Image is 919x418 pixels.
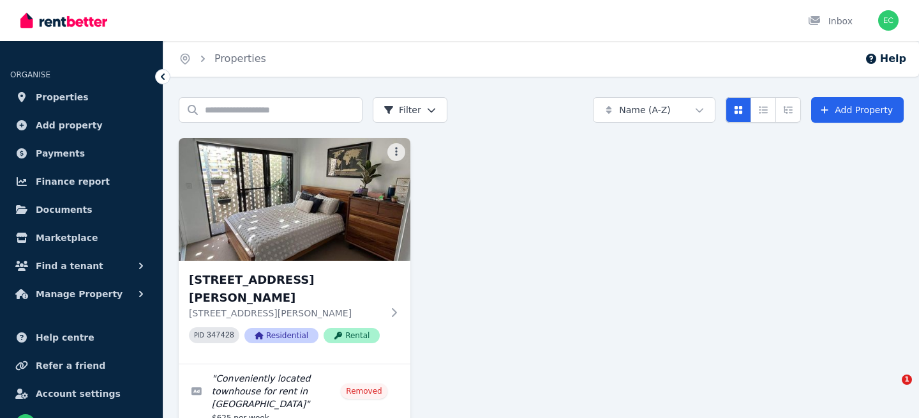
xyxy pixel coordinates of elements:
[10,225,153,251] a: Marketplace
[36,118,103,133] span: Add property
[10,70,50,79] span: ORGANISE
[36,230,98,245] span: Marketplace
[808,15,853,27] div: Inbox
[619,104,671,116] span: Name (A-Z)
[36,330,94,345] span: Help centre
[36,146,85,161] span: Payments
[387,143,405,161] button: More options
[214,52,266,65] a: Properties
[194,332,204,339] small: PID
[775,97,801,123] button: Expanded list view
[36,358,105,373] span: Refer a friend
[20,11,107,30] img: RentBetter
[36,202,93,217] span: Documents
[179,138,410,364] a: 3/24 Attewell Street, Nundah[STREET_ADDRESS][PERSON_NAME][STREET_ADDRESS][PERSON_NAME]PID 347428R...
[726,97,751,123] button: Card view
[878,10,899,31] img: Emily C Poole
[10,112,153,138] a: Add property
[865,51,906,66] button: Help
[10,141,153,166] a: Payments
[244,328,318,343] span: Residential
[811,97,904,123] a: Add Property
[876,375,906,405] iframe: Intercom live chat
[751,97,776,123] button: Compact list view
[10,169,153,194] a: Finance report
[10,253,153,279] button: Find a tenant
[10,84,153,110] a: Properties
[726,97,801,123] div: View options
[36,386,121,401] span: Account settings
[10,381,153,406] a: Account settings
[373,97,447,123] button: Filter
[593,97,715,123] button: Name (A-Z)
[36,286,123,302] span: Manage Property
[36,258,103,274] span: Find a tenant
[207,331,234,340] code: 347428
[163,41,281,77] nav: Breadcrumb
[189,307,382,320] p: [STREET_ADDRESS][PERSON_NAME]
[10,325,153,350] a: Help centre
[384,104,421,116] span: Filter
[36,174,110,189] span: Finance report
[10,197,153,222] a: Documents
[10,353,153,378] a: Refer a friend
[324,328,380,343] span: Rental
[36,89,89,105] span: Properties
[902,375,912,385] span: 1
[10,281,153,307] button: Manage Property
[179,138,410,261] img: 3/24 Attewell Street, Nundah
[189,271,382,307] h3: [STREET_ADDRESS][PERSON_NAME]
